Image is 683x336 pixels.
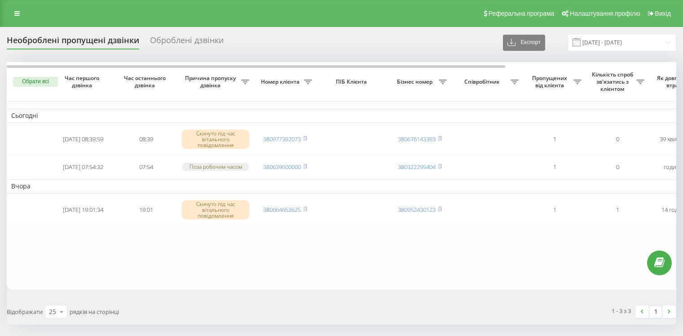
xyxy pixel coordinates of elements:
td: [DATE] 08:39:59 [52,125,115,154]
span: Кількість спроб зв'язатись з клієнтом [590,71,636,92]
a: 380322295404 [398,163,436,171]
span: Причина пропуску дзвінка [182,75,241,89]
a: 380639600000 [263,163,301,171]
button: Експорт [503,35,545,51]
span: Співробітник [456,78,511,85]
span: Час останнього дзвінка [122,75,170,89]
td: 1 [523,156,586,178]
td: 07:54 [115,156,177,178]
td: 19:01 [115,195,177,225]
td: 0 [586,125,649,154]
button: Обрати всі [13,77,58,87]
span: Налаштування профілю [570,10,640,17]
span: Бізнес номер [393,78,439,85]
div: Поза робочим часом [182,163,249,170]
span: Відображати [7,308,43,316]
td: [DATE] 19:01:34 [52,195,115,225]
div: Оброблені дзвінки [150,36,224,49]
span: Вихід [655,10,671,17]
span: ПІБ Клієнта [324,78,381,85]
a: 380664653625 [263,206,301,214]
div: Скинуто під час вітального повідомлення [182,130,249,149]
td: 0 [586,156,649,178]
a: 380952430123 [398,206,436,214]
td: [DATE] 07:54:32 [52,156,115,178]
span: Реферальна програма [489,10,555,17]
a: 380676143393 [398,135,436,143]
div: Скинуто під час вітального повідомлення [182,200,249,220]
td: 08:39 [115,125,177,154]
a: 1 [649,305,662,318]
span: Пропущених від клієнта [528,75,573,89]
td: 1 [523,195,586,225]
span: Час першого дзвінка [59,75,107,89]
span: рядків на сторінці [70,308,119,316]
div: 25 [49,307,56,316]
div: 1 - 3 з 3 [612,306,631,315]
td: 1 [586,195,649,225]
td: 1 [523,125,586,154]
a: 380977392073 [263,135,301,143]
div: Необроблені пропущені дзвінки [7,36,139,49]
span: Номер клієнта [258,78,304,85]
